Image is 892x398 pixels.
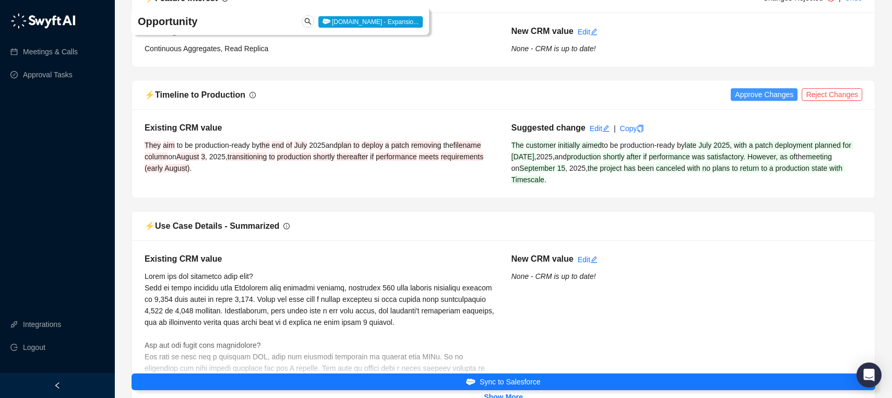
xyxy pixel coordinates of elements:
[325,141,337,149] span: and
[643,153,647,161] span: if
[590,28,598,36] span: edit
[512,141,524,149] span: The
[512,122,586,134] h5: Suggested change
[558,141,602,149] span: initially aimed
[145,153,168,161] span: column
[512,141,853,161] span: a patch deployment planned for [DATE],
[687,164,700,172] span: with
[565,164,588,172] span: , 2025,
[304,18,312,25] span: search
[145,164,163,172] span: (early
[259,141,269,149] span: the
[713,141,732,149] span: 2025,
[512,253,574,265] h5: New CRM value
[555,153,567,161] span: and
[712,164,730,172] span: plans
[685,141,697,149] span: late
[600,164,622,172] span: project
[411,141,442,149] span: removing
[145,141,161,149] span: They
[656,164,685,172] span: canceled
[590,256,598,263] span: edit
[734,141,747,149] span: with
[228,153,267,161] span: transitioning
[23,337,45,358] span: Logout
[536,153,552,161] span: 2025
[512,164,845,184] span: to a production state with Timescale
[10,344,18,351] span: logout
[806,153,832,161] span: meeting
[692,153,705,161] span: was
[614,123,616,134] div: |
[277,153,311,161] span: production
[519,164,555,172] span: September
[391,141,409,149] span: patch
[309,141,325,149] span: 2025
[164,164,189,172] span: August)
[376,153,417,161] span: performance
[201,153,205,161] span: 3
[443,141,453,149] span: the
[526,141,556,149] span: customer
[189,164,192,172] span: .
[23,314,61,335] a: Integrations
[145,90,245,99] span: ⚡️ Timeline to Production
[512,272,596,280] i: None - CRM is up to date!
[10,13,76,29] img: logo-05li4sbe.png
[132,373,875,390] button: Sync to Salesforce
[313,153,335,161] span: shortly
[731,88,798,101] button: Approve Changes
[637,125,644,132] span: copy
[176,153,199,161] span: August
[138,14,301,29] h4: Opportunity
[370,153,374,161] span: if
[54,382,61,389] span: left
[163,141,175,149] span: aim
[578,28,598,36] a: Edit
[707,153,795,161] span: satisfactory. However, as of
[624,164,636,172] span: has
[557,164,565,172] span: 15
[441,153,483,161] span: requirements
[23,64,73,85] a: Approval Tasks
[318,17,423,26] a: [DOMAIN_NAME] - Expansio...
[338,141,351,149] span: plan
[649,153,690,161] span: performance
[603,153,624,161] span: shortly
[512,164,520,172] span: on
[732,164,738,172] span: to
[145,221,279,230] span: ⚡️ Use Case Details - Summarized
[588,164,598,172] span: the
[567,153,601,161] span: production
[145,122,496,134] h5: Existing CRM value
[602,141,685,149] span: to be production-ready by
[286,141,292,149] span: of
[806,89,858,100] span: Reject Changes
[269,153,275,161] span: to
[283,223,290,229] span: info-circle
[857,362,882,388] div: Open Intercom Messenger
[419,153,438,161] span: meets
[578,255,598,264] a: Edit
[454,141,481,149] span: filename
[553,153,555,161] span: ,
[602,125,610,132] span: edit
[362,141,383,149] span: deploy
[512,25,574,38] h5: New CRM value
[740,164,759,172] span: return
[544,175,546,184] span: .
[735,89,793,100] span: Approve Changes
[385,141,389,149] span: a
[23,41,78,62] a: Meetings & Calls
[145,44,268,53] span: Continuous Aggregates, Read Replica
[802,88,862,101] button: Reject Changes
[480,376,541,388] span: Sync to Salesforce
[512,44,596,53] i: None - CRM is up to date!
[337,153,368,161] span: thereafter
[318,16,423,28] span: [DOMAIN_NAME] - Expansio...
[353,141,360,149] span: to
[698,141,711,149] span: July
[638,164,654,172] span: been
[590,124,610,133] a: Edit
[620,124,645,133] a: Copy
